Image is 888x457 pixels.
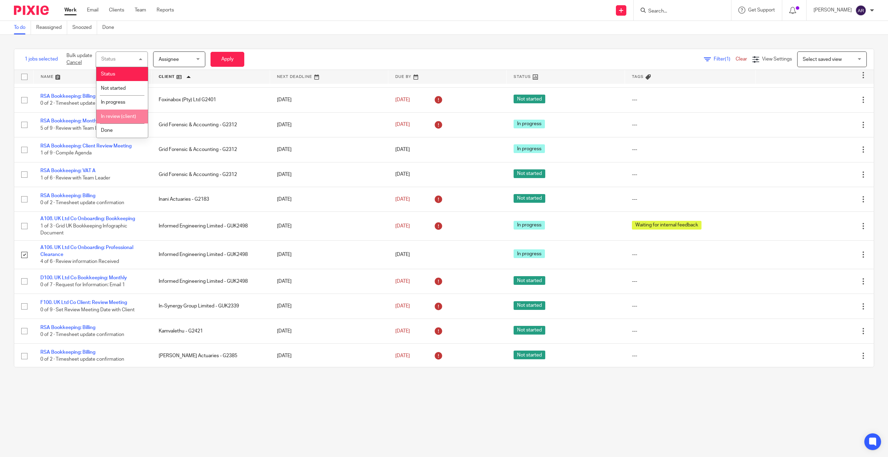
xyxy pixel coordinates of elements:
a: Done [102,21,119,34]
span: Not started [514,351,545,359]
a: F100. UK Ltd Co Client: Review Meeting [40,300,127,305]
span: Not started [514,95,545,103]
a: D100. UK Ltd Co Bookkeeping: Monthly [40,275,127,280]
span: 1 of 9 · Compile Agenda [40,151,92,155]
a: A108. UK Ltd Co Onboarding: Bookkeeping [40,216,135,221]
td: [DATE] [270,319,388,343]
div: --- [632,96,748,103]
div: --- [632,352,748,359]
td: Informed Engineering Limited - GUK2498 [152,240,270,269]
img: Pixie [14,6,49,15]
a: Clear [736,57,747,62]
div: --- [632,196,748,203]
span: 0 of 2 · Timesheet update confirmation [40,332,124,337]
span: Done [101,128,113,133]
span: Status [101,72,115,77]
span: 0 of 2 · Timesheet update confirmation [40,357,124,362]
span: (1) [725,57,730,62]
td: [DATE] [270,344,388,368]
div: --- [632,171,748,178]
p: Bulk update [66,52,92,66]
span: Not started [101,86,126,91]
div: --- [632,251,748,258]
span: In progress [514,120,545,128]
span: 0 of 2 · Timesheet update confirmation [40,200,124,205]
span: Not started [514,326,545,335]
img: svg%3E [855,5,866,16]
span: 1 of 6 · Review with Team Leader [40,176,110,181]
a: A106. UK Ltd Co Onboarding: Professional Clearance [40,245,133,257]
span: Get Support [748,8,775,13]
td: Informed Engineering Limited - GUK2498 [152,269,270,294]
a: RSA Bookkeeping: Monthly [40,119,101,123]
a: Reassigned [36,21,67,34]
td: Foxinabox (Pty) Ltd G2401 [152,88,270,112]
td: In-Synergy Group Limited - GUK2339 [152,294,270,319]
a: Reports [157,7,174,14]
span: [DATE] [395,304,410,308]
a: Email [87,7,98,14]
span: [DATE] [395,122,410,127]
td: [DATE] [270,162,388,187]
td: [DATE] [270,240,388,269]
a: Work [64,7,77,14]
span: Filter [714,57,736,62]
span: 0 of 9 · Set Review Meeting Date with Client [40,307,135,312]
span: 1 of 3 · Grid UK Bookkeeping Infographic Document [40,224,127,236]
span: [DATE] [395,252,410,257]
span: In review (client) [101,114,136,119]
td: [DATE] [270,112,388,137]
span: Not started [514,276,545,285]
td: Grid Forensic & Accounting - G2312 [152,137,270,162]
span: [DATE] [395,224,410,228]
button: Apply [211,52,244,67]
span: Not started [514,169,545,178]
input: Search [648,8,710,15]
a: RSA Bookkeeping: Billing [40,350,95,355]
td: [DATE] [270,88,388,112]
span: 5 of 9 · Review with Team Leader [40,126,110,131]
a: Clients [109,7,124,14]
span: 1 jobs selected [25,56,58,63]
span: 0 of 7 · Request for Information: Email 1 [40,282,125,287]
span: Not started [514,194,545,203]
a: RSA Bookkeeping: Client Review Meeting [40,144,132,149]
a: To do [14,21,31,34]
td: Inani Actuaries - G2183 [152,187,270,211]
td: Grid Forensic & Accounting - G2312 [152,112,270,137]
a: RSA Bookkeeping: VAT A [40,168,96,173]
span: In progress [514,221,545,230]
span: [DATE] [395,329,410,334]
span: Not started [514,301,545,310]
span: [DATE] [395,279,410,284]
a: RSA Bookkeeping: Billing [40,94,95,99]
span: In progress [514,144,545,153]
td: [DATE] [270,212,388,240]
span: In progress [101,100,125,105]
td: [DATE] [270,137,388,162]
div: Status [101,57,116,62]
div: --- [632,328,748,335]
span: [DATE] [395,172,410,177]
a: RSA Bookkeeping: Billing [40,325,95,330]
span: 0 of 2 · Timesheet update confirmation [40,101,124,106]
span: Select saved view [803,57,842,62]
span: In progress [514,249,545,258]
span: Tags [632,75,644,79]
td: Informed Engineering Limited - GUK2498 [152,212,270,240]
span: 4 of 6 · Review information Received [40,259,119,264]
div: --- [632,121,748,128]
p: [PERSON_NAME] [814,7,852,14]
span: [DATE] [395,97,410,102]
span: [DATE] [395,197,410,202]
div: --- [632,278,748,285]
td: [DATE] [270,269,388,294]
a: Snoozed [72,21,97,34]
span: [DATE] [395,353,410,358]
span: Assignee [159,57,179,62]
div: --- [632,303,748,310]
span: View Settings [762,57,792,62]
td: [DATE] [270,187,388,211]
td: [DATE] [270,294,388,319]
td: [PERSON_NAME] Actuaries - G2385 [152,344,270,368]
